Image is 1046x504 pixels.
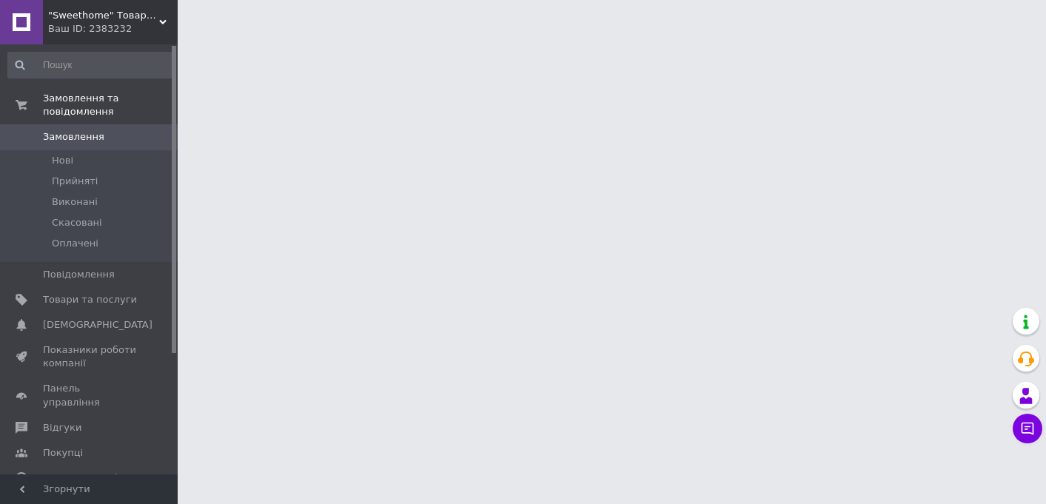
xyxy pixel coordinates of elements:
[52,175,98,188] span: Прийняті
[43,446,83,460] span: Покупці
[48,22,178,36] div: Ваш ID: 2383232
[43,318,152,332] span: [DEMOGRAPHIC_DATA]
[43,130,104,144] span: Замовлення
[7,52,175,78] input: Пошук
[52,216,102,229] span: Скасовані
[52,237,98,250] span: Оплачені
[43,471,123,485] span: Каталог ProSale
[52,154,73,167] span: Нові
[43,268,115,281] span: Повідомлення
[52,195,98,209] span: Виконані
[43,92,178,118] span: Замовлення та повідомлення
[1013,414,1042,443] button: Чат з покупцем
[43,421,81,434] span: Відгуки
[43,343,137,370] span: Показники роботи компанії
[43,382,137,409] span: Панель управління
[43,293,137,306] span: Товари та послуги
[48,9,159,22] span: "Sweethome" Товари для дому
